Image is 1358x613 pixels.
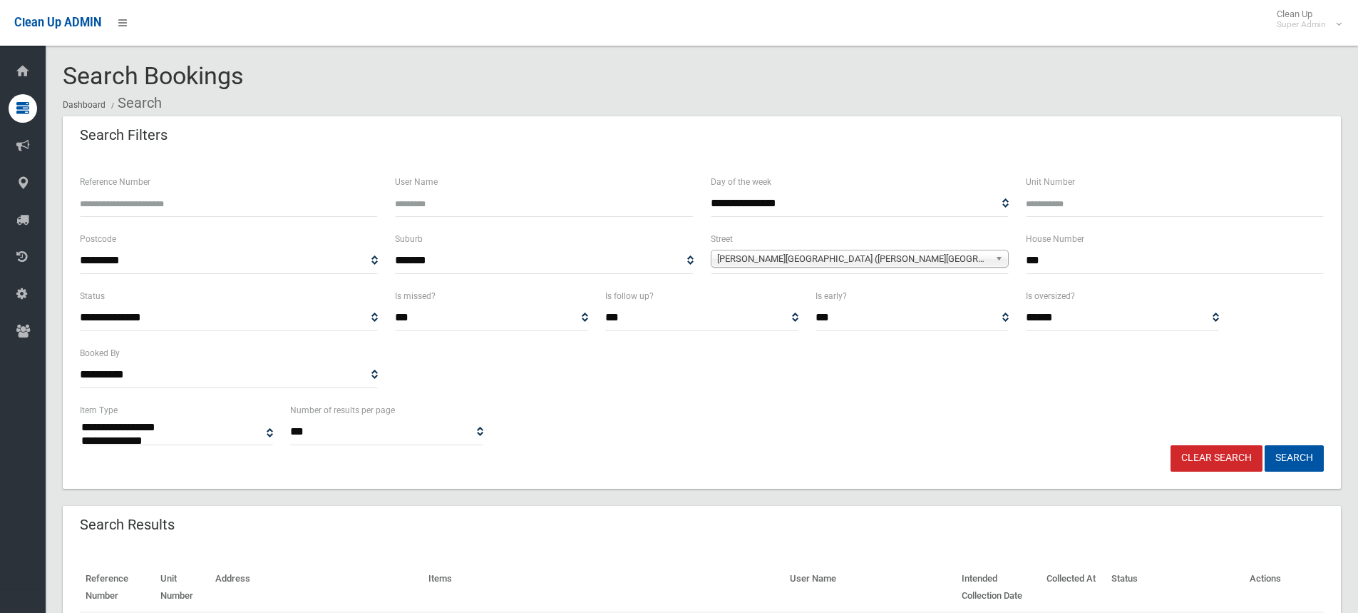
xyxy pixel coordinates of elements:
[423,563,784,612] th: Items
[1244,563,1324,612] th: Actions
[1041,563,1105,612] th: Collected At
[80,345,120,361] label: Booked By
[1026,231,1084,247] label: House Number
[784,563,955,612] th: User Name
[108,90,162,116] li: Search
[395,174,438,190] label: User Name
[63,61,244,90] span: Search Bookings
[711,231,733,247] label: Street
[956,563,1041,612] th: Intended Collection Date
[1026,288,1075,304] label: Is oversized?
[1277,19,1326,30] small: Super Admin
[80,402,118,418] label: Item Type
[290,402,395,418] label: Number of results per page
[80,174,150,190] label: Reference Number
[63,100,106,110] a: Dashboard
[210,563,423,612] th: Address
[395,288,436,304] label: Is missed?
[1270,9,1340,30] span: Clean Up
[717,250,989,268] span: [PERSON_NAME][GEOGRAPHIC_DATA] ([PERSON_NAME][GEOGRAPHIC_DATA][PERSON_NAME])
[63,121,185,149] header: Search Filters
[1265,445,1324,472] button: Search
[14,16,101,29] span: Clean Up ADMIN
[605,288,654,304] label: Is follow up?
[80,288,105,304] label: Status
[155,563,210,612] th: Unit Number
[395,231,423,247] label: Suburb
[80,563,155,612] th: Reference Number
[816,288,847,304] label: Is early?
[63,511,192,539] header: Search Results
[1171,445,1262,472] a: Clear Search
[1106,563,1244,612] th: Status
[1026,174,1075,190] label: Unit Number
[711,174,771,190] label: Day of the week
[80,231,116,247] label: Postcode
